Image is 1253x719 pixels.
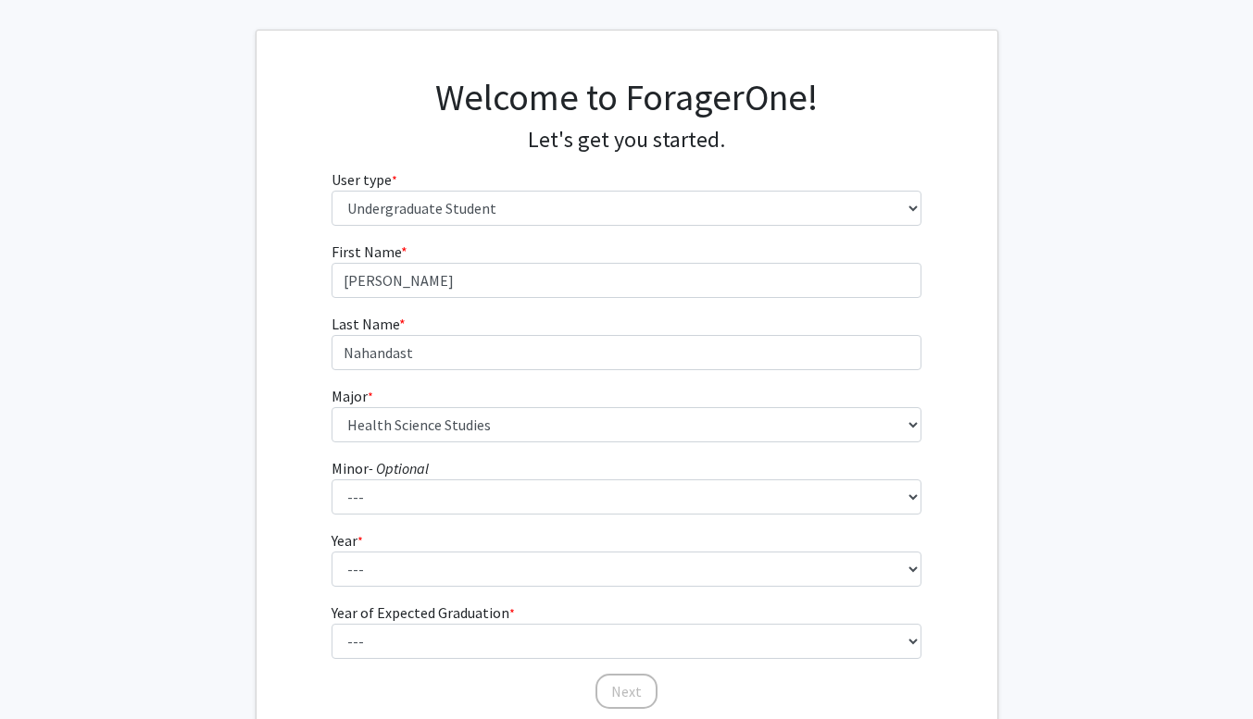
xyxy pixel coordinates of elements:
label: Minor [332,457,429,479]
i: - Optional [369,459,429,477]
h4: Let's get you started. [332,127,921,154]
iframe: Chat [14,636,79,705]
label: Year [332,529,363,552]
label: Year of Expected Graduation [332,601,515,624]
button: Next [595,674,658,709]
h1: Welcome to ForagerOne! [332,75,921,119]
label: User type [332,168,397,191]
span: Last Name [332,315,399,333]
span: First Name [332,242,401,261]
label: Major [332,385,373,407]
